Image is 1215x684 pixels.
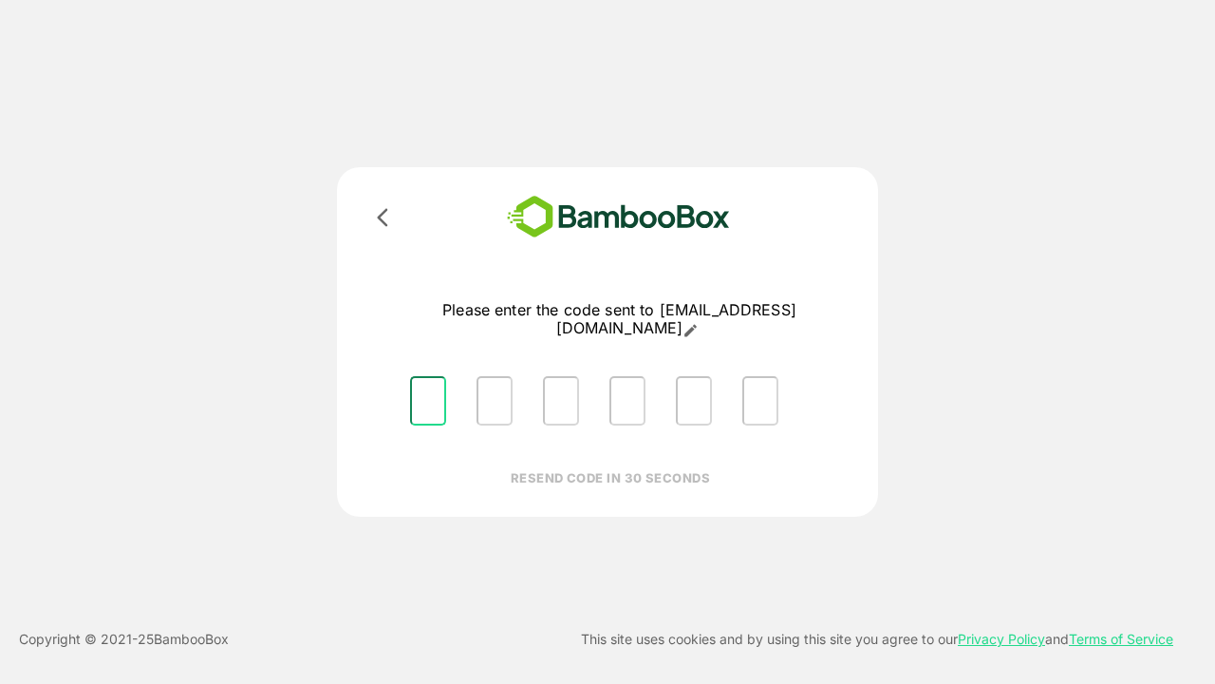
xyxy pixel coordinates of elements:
a: Privacy Policy [958,631,1045,647]
a: Terms of Service [1069,631,1173,647]
p: Please enter the code sent to [EMAIL_ADDRESS][DOMAIN_NAME] [395,301,844,338]
p: This site uses cookies and by using this site you agree to our and [581,628,1173,651]
input: Please enter OTP character 1 [410,376,446,426]
p: Copyright © 2021- 25 BambooBox [19,628,229,651]
input: Please enter OTP character 6 [742,376,778,426]
input: Please enter OTP character 4 [609,376,645,426]
input: Please enter OTP character 2 [477,376,513,426]
input: Please enter OTP character 5 [676,376,712,426]
img: bamboobox [479,190,757,244]
input: Please enter OTP character 3 [543,376,579,426]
